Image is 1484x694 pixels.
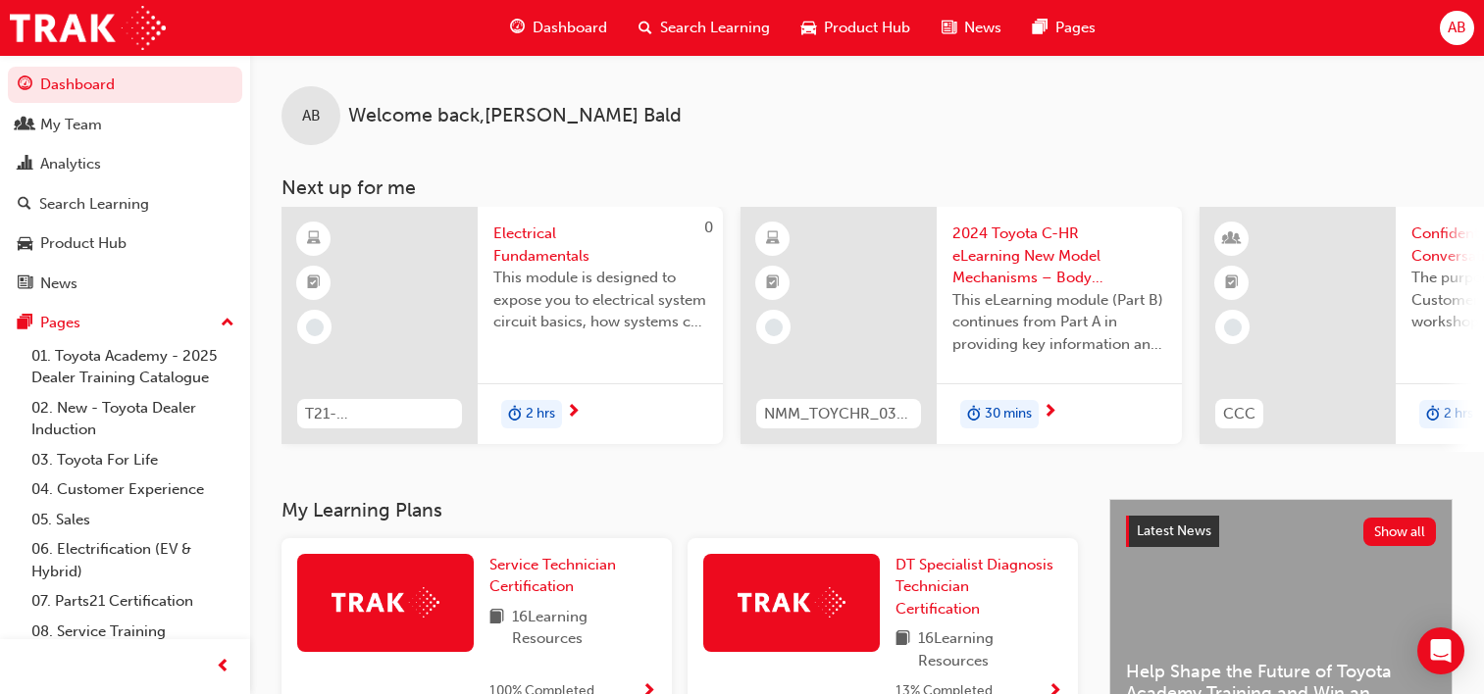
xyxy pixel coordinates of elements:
[40,232,127,255] div: Product Hub
[24,393,242,445] a: 02. New - Toyota Dealer Induction
[1426,402,1440,427] span: duration-icon
[18,235,32,253] span: car-icon
[18,275,32,293] span: news-icon
[24,341,242,393] a: 01. Toyota Academy - 2025 Dealer Training Catalogue
[307,271,321,296] span: booktick-icon
[8,107,242,143] a: My Team
[1444,403,1473,425] span: 2 hrs
[510,16,525,40] span: guage-icon
[494,8,623,48] a: guage-iconDashboard
[896,627,910,671] span: book-icon
[8,146,242,182] a: Analytics
[18,156,32,173] span: chart-icon
[985,403,1032,425] span: 30 mins
[8,63,242,305] button: DashboardMy TeamAnalyticsSearch LearningProduct HubNews
[489,606,504,650] span: book-icon
[332,587,439,618] img: Trak
[1448,17,1466,39] span: AB
[508,402,522,427] span: duration-icon
[216,655,230,679] span: prev-icon
[765,319,783,336] span: learningRecordVerb_NONE-icon
[8,67,242,103] a: Dashboard
[24,586,242,617] a: 07. Parts21 Certification
[964,17,1001,39] span: News
[1225,271,1239,296] span: booktick-icon
[18,117,32,134] span: people-icon
[1440,11,1474,45] button: AB
[639,16,652,40] span: search-icon
[1043,404,1057,421] span: next-icon
[512,606,656,650] span: 16 Learning Resources
[40,312,80,334] div: Pages
[24,474,242,505] a: 04. Customer Experience
[801,16,816,40] span: car-icon
[896,556,1053,618] span: DT Specialist Diagnosis Technician Certification
[8,186,242,223] a: Search Learning
[1033,16,1048,40] span: pages-icon
[24,617,242,647] a: 08. Service Training
[221,311,234,336] span: up-icon
[824,17,910,39] span: Product Hub
[489,556,616,596] span: Service Technician Certification
[952,289,1166,356] span: This eLearning module (Part B) continues from Part A in providing key information and specificati...
[40,273,77,295] div: News
[623,8,786,48] a: search-iconSearch Learning
[24,534,242,586] a: 06. Electrification (EV & Hybrid)
[306,319,324,336] span: learningRecordVerb_NONE-icon
[302,105,321,127] span: AB
[1126,516,1436,547] a: Latest NewsShow all
[738,587,845,618] img: Trak
[493,223,707,267] span: Electrical Fundamentals
[281,207,723,444] a: 0T21-FOD_ELEC_PREREQElectrical FundamentalsThis module is designed to expose you to electrical sy...
[942,16,956,40] span: news-icon
[1137,522,1211,539] span: Latest News
[40,153,101,175] div: Analytics
[766,226,780,252] span: learningResourceType_ELEARNING-icon
[1223,403,1255,425] span: CCC
[1225,226,1239,252] span: learningResourceType_INSTRUCTOR_LED-icon
[18,315,32,332] span: pages-icon
[8,305,242,341] button: Pages
[926,8,1017,48] a: news-iconNews
[18,76,32,94] span: guage-icon
[660,17,770,39] span: Search Learning
[533,17,607,39] span: Dashboard
[281,499,1078,521] h3: My Learning Plans
[764,403,913,425] span: NMM_TOYCHR_032024_MODULE_4
[1363,518,1437,546] button: Show all
[1417,627,1464,674] div: Open Intercom Messenger
[786,8,926,48] a: car-iconProduct Hub
[24,445,242,475] a: 03. Toyota For Life
[305,403,454,425] span: T21-FOD_ELEC_PREREQ
[1017,8,1111,48] a: pages-iconPages
[896,554,1062,620] a: DT Specialist Diagnosis Technician Certification
[307,226,321,252] span: learningResourceType_ELEARNING-icon
[766,271,780,296] span: booktick-icon
[250,176,1484,199] h3: Next up for me
[39,193,149,216] div: Search Learning
[489,554,656,598] a: Service Technician Certification
[1224,319,1242,336] span: learningRecordVerb_NONE-icon
[8,266,242,302] a: News
[24,505,242,535] a: 05. Sales
[918,627,1062,671] span: 16 Learning Resources
[348,105,682,127] span: Welcome back , [PERSON_NAME] Bald
[10,6,166,50] img: Trak
[566,404,581,421] span: next-icon
[40,114,102,136] div: My Team
[1055,17,1096,39] span: Pages
[493,267,707,333] span: This module is designed to expose you to electrical system circuit basics, how systems can be aff...
[526,403,555,425] span: 2 hrs
[18,196,31,214] span: search-icon
[952,223,1166,289] span: 2024 Toyota C-HR eLearning New Model Mechanisms – Body Electrical – Part B (Module 4)
[741,207,1182,444] a: NMM_TOYCHR_032024_MODULE_42024 Toyota C-HR eLearning New Model Mechanisms – Body Electrical – Par...
[704,219,713,236] span: 0
[8,225,242,262] a: Product Hub
[967,402,981,427] span: duration-icon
